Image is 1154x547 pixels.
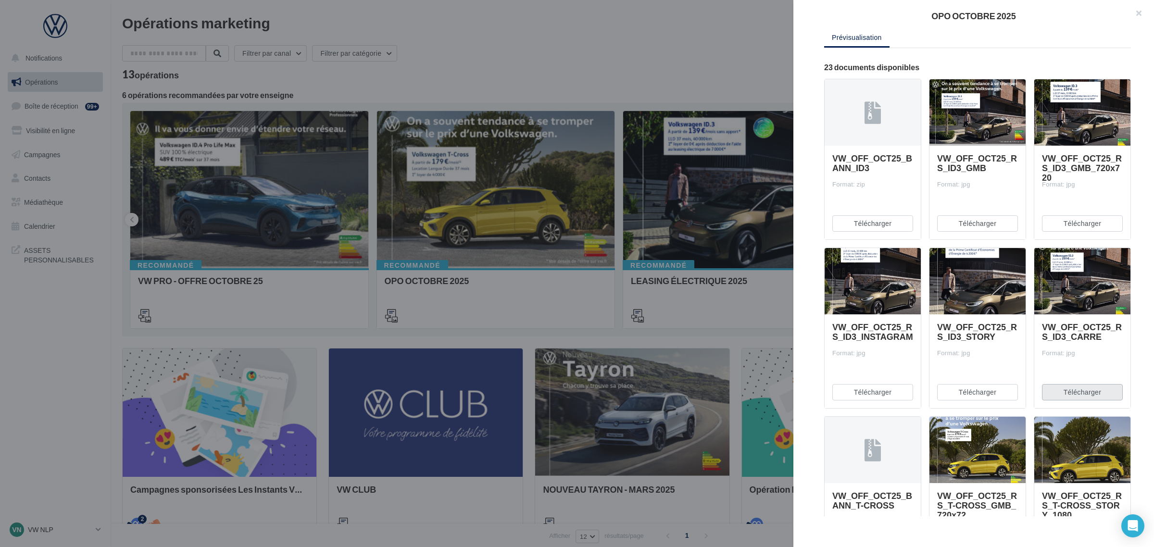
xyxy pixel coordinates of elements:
[832,153,912,173] span: VW_OFF_OCT25_BANN_ID3
[1042,384,1123,400] button: Télécharger
[937,322,1017,342] span: VW_OFF_OCT25_RS_ID3_STORY
[832,180,913,189] div: Format: zip
[832,322,913,342] span: VW_OFF_OCT25_RS_ID3_INSTAGRAM
[824,63,1131,71] div: 23 documents disponibles
[1042,180,1123,189] div: Format: jpg
[937,215,1018,232] button: Télécharger
[809,12,1139,20] div: OPO OCTOBRE 2025
[937,384,1018,400] button: Télécharger
[937,153,1017,173] span: VW_OFF_OCT25_RS_ID3_GMB
[1042,215,1123,232] button: Télécharger
[832,349,913,358] div: Format: jpg
[1121,514,1144,537] div: Open Intercom Messenger
[1042,153,1122,183] span: VW_OFF_OCT25_RS_ID3_GMB_720x720
[832,384,913,400] button: Télécharger
[1042,322,1122,342] span: VW_OFF_OCT25_RS_ID3_CARRE
[937,349,1018,358] div: Format: jpg
[832,490,912,510] span: VW_OFF_OCT25_BANN_T-CROSS
[937,490,1017,520] span: VW_OFF_OCT25_RS_T-CROSS_GMB_720x72...
[1042,349,1123,358] div: Format: jpg
[832,215,913,232] button: Télécharger
[937,180,1018,189] div: Format: jpg
[1042,490,1122,520] span: VW_OFF_OCT25_RS_T-CROSS_STORY_1080...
